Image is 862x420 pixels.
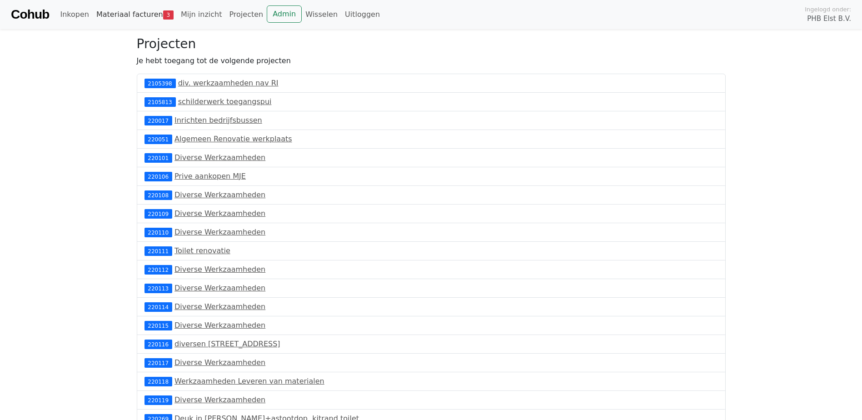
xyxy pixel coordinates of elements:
[144,284,172,293] div: 220113
[174,228,265,236] a: Diverse Werkzaamheden
[174,358,265,367] a: Diverse Werkzaamheden
[11,4,49,25] a: Cohub
[144,172,172,181] div: 220106
[144,190,172,200] div: 220108
[163,10,174,20] span: 3
[144,79,176,88] div: 2105398
[174,190,265,199] a: Diverse Werkzaamheden
[144,340,172,349] div: 220116
[174,265,265,274] a: Diverse Werkzaamheden
[174,284,265,292] a: Diverse Werkzaamheden
[174,395,265,404] a: Diverse Werkzaamheden
[144,395,172,405] div: 220119
[177,5,226,24] a: Mijn inzicht
[144,377,172,386] div: 220118
[174,172,246,180] a: Prive aankopen MJE
[174,209,265,218] a: Diverse Werkzaamheden
[144,209,172,218] div: 220109
[56,5,92,24] a: Inkopen
[144,265,172,274] div: 220112
[302,5,341,24] a: Wisselen
[174,135,292,143] a: Algemeen Renovatie werkplaats
[174,302,265,311] a: Diverse Werkzaamheden
[174,116,262,125] a: Inrichten bedrijfsbussen
[144,153,172,162] div: 220101
[174,340,280,348] a: diversen [STREET_ADDRESS]
[174,153,265,162] a: Diverse Werkzaamheden
[174,377,324,385] a: Werkzaamheden Leveren van materialen
[174,321,265,330] a: Diverse Werkzaamheden
[144,302,172,311] div: 220114
[144,246,172,255] div: 220111
[178,79,279,87] a: div. werkzaamheden nav RI
[805,5,851,14] span: Ingelogd onder:
[225,5,267,24] a: Projecten
[174,246,230,255] a: Toilet renovatie
[807,14,851,24] span: PHB Elst B.V.
[144,135,172,144] div: 220051
[144,228,172,237] div: 220110
[144,358,172,367] div: 220117
[267,5,302,23] a: Admin
[341,5,384,24] a: Uitloggen
[144,97,176,106] div: 2105813
[144,321,172,330] div: 220115
[178,97,272,106] a: schilderwerk toegangspui
[137,55,726,66] p: Je hebt toegang tot de volgende projecten
[93,5,177,24] a: Materiaal facturen3
[144,116,172,125] div: 220017
[137,36,726,52] h3: Projecten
